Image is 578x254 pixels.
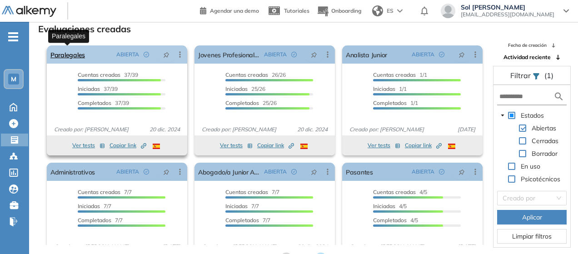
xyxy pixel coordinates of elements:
a: Agendar una demo [200,5,259,15]
span: ABIERTA [116,168,139,176]
span: Tutoriales [284,7,309,14]
span: Completados [373,217,407,224]
span: Iniciadas [78,203,100,209]
span: check-circle [144,169,149,174]
span: 37/39 [78,85,118,92]
span: pushpin [458,168,465,175]
span: En uso [521,162,540,170]
span: pushpin [311,51,317,58]
span: Iniciadas [225,85,248,92]
span: M [11,75,16,83]
span: 7/7 [225,203,259,209]
span: Cuentas creadas [373,71,416,78]
i: - [8,36,18,38]
span: Cerradas [530,135,560,146]
span: Creado por: [PERSON_NAME] [346,125,428,134]
span: Completados [225,217,259,224]
span: Iniciadas [373,85,395,92]
button: pushpin [452,164,472,179]
span: Onboarding [331,7,361,14]
button: Copiar link [257,140,294,151]
span: Iniciadas [78,85,100,92]
span: 37/39 [78,71,138,78]
img: arrow [397,9,403,13]
span: 1/1 [373,71,427,78]
span: 25/26 [225,100,277,106]
span: pushpin [163,51,169,58]
span: Actividad reciente [503,53,551,61]
img: ESP [153,144,160,149]
span: 20 dic. 2024 [294,125,331,134]
span: ABIERTA [412,50,434,59]
img: ESP [448,144,455,149]
a: Jovenes Profesionales [198,45,260,64]
button: Aplicar [497,210,567,224]
a: Analista Junior [346,45,387,64]
span: Completados [225,100,259,106]
span: Aplicar [522,212,542,222]
button: pushpin [156,164,176,179]
span: Abiertas [530,123,558,134]
a: Abogado/a Junior Avanzado [198,163,260,181]
button: Ver tests [72,140,105,151]
span: Cuentas creadas [225,71,268,78]
span: pushpin [163,168,169,175]
span: Estados [519,110,546,121]
span: Borrador [530,148,559,159]
span: Abiertas [532,124,556,132]
span: Cuentas creadas [225,189,268,195]
span: ABIERTA [264,50,287,59]
span: Completados [78,217,111,224]
span: check-circle [144,52,149,57]
span: [DATE] [454,243,479,251]
img: ESP [300,144,308,149]
span: Cerradas [532,137,558,145]
button: Ver tests [220,140,253,151]
span: ABIERTA [264,168,287,176]
span: check-circle [291,169,297,174]
span: Creado por: [PERSON_NAME] [50,243,132,251]
span: 20 dic. 2024 [294,243,331,251]
span: 1/1 [373,85,407,92]
span: [DATE] [159,243,184,251]
span: 20 dic. 2024 [146,125,184,134]
span: Iniciadas [373,203,395,209]
button: Onboarding [317,1,361,21]
span: 4/5 [373,189,427,195]
span: 7/7 [225,217,270,224]
span: Psicotécnicos [521,175,560,183]
span: ABIERTA [412,168,434,176]
span: check-circle [439,169,444,174]
span: Completados [373,100,407,106]
a: Paralegales [50,45,85,64]
button: Ver tests [368,140,400,151]
div: Paralegales [48,30,89,43]
button: Limpiar filtros [497,229,567,244]
span: 7/7 [78,217,123,224]
button: Copiar link [405,140,442,151]
button: pushpin [304,164,324,179]
span: pushpin [458,51,465,58]
h3: Evaluaciones creadas [38,24,131,35]
span: ABIERTA [116,50,139,59]
span: Borrador [532,149,558,158]
span: check-circle [291,52,297,57]
span: 1/1 [373,100,418,106]
span: 4/5 [373,203,407,209]
span: Creado por: [PERSON_NAME] [198,243,280,251]
img: world [372,5,383,16]
span: check-circle [439,52,444,57]
span: Limpiar filtros [512,231,552,241]
span: Estados [521,111,544,120]
span: Filtrar [510,71,533,80]
span: 37/39 [78,100,129,106]
span: Creado por: [PERSON_NAME] [346,243,428,251]
span: Creado por: [PERSON_NAME] [198,125,280,134]
button: pushpin [452,47,472,62]
span: (1) [544,70,553,81]
span: 7/7 [78,203,111,209]
span: Fecha de creación [508,42,547,49]
span: Copiar link [110,141,146,149]
img: search icon [553,91,564,102]
span: Completados [78,100,111,106]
